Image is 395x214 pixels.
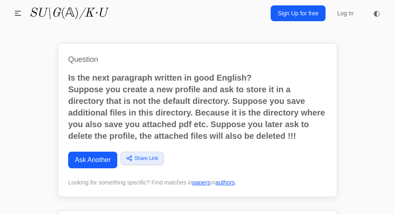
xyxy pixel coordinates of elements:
[68,178,327,187] div: Looking for something specific? Find matches in or .
[79,7,107,20] i: /K·U
[68,72,327,84] p: Is the next paragraph written in good English?
[368,5,385,22] button: ◐
[29,6,107,21] a: SU\G(𝔸)/K·U
[68,152,117,168] a: Ask Another
[68,54,327,65] h1: Question
[332,6,358,21] a: Log In
[193,179,210,186] a: papers
[29,7,61,20] i: SU\G
[373,10,380,17] span: ◐
[134,155,158,162] span: Share Link
[271,5,326,21] a: Sign Up for free
[215,179,235,186] a: authors
[68,84,327,142] p: Suppose you create a new profile and ask to store it in a directory that is not the default direc...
